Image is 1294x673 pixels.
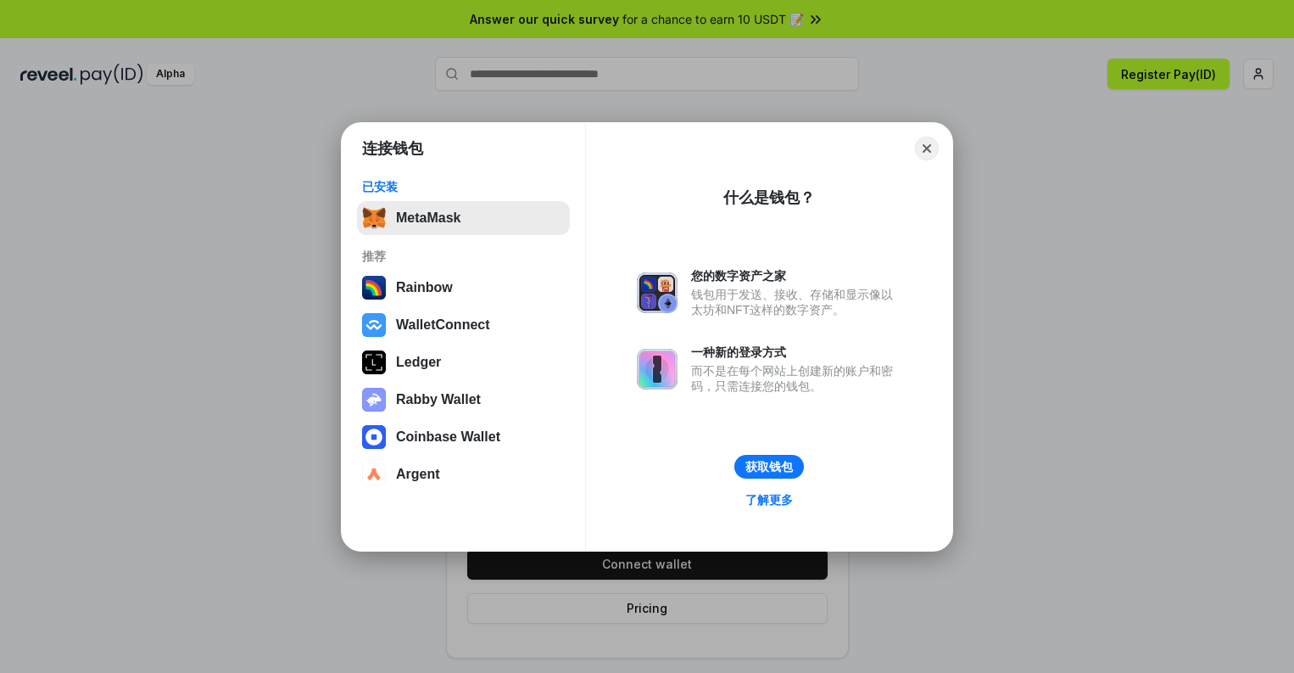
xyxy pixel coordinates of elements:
a: 了解更多 [735,489,803,511]
button: Close [915,137,939,160]
img: svg+xml,%3Csvg%20width%3D%2228%22%20height%3D%2228%22%20viewBox%3D%220%200%2028%2028%22%20fill%3D... [362,313,386,337]
h1: 连接钱包 [362,138,423,159]
div: Rabby Wallet [396,392,481,407]
img: svg+xml,%3Csvg%20fill%3D%22none%22%20height%3D%2233%22%20viewBox%3D%220%200%2035%2033%22%20width%... [362,206,386,230]
button: Rabby Wallet [357,383,570,417]
img: svg+xml,%3Csvg%20xmlns%3D%22http%3A%2F%2Fwww.w3.org%2F2000%2Fsvg%22%20fill%3D%22none%22%20viewBox... [637,272,678,313]
div: Argent [396,467,440,482]
div: 一种新的登录方式 [691,345,901,360]
div: MetaMask [396,210,460,226]
button: 获取钱包 [734,455,804,479]
button: Argent [357,457,570,491]
div: 已安装 [362,179,565,194]
button: WalletConnect [357,308,570,342]
div: Rainbow [396,280,453,295]
div: 什么是钱包？ [723,188,815,208]
img: svg+xml,%3Csvg%20width%3D%2228%22%20height%3D%2228%22%20viewBox%3D%220%200%2028%2028%22%20fill%3D... [362,463,386,486]
div: 而不是在每个网站上创建新的账户和密码，只需连接您的钱包。 [691,363,901,394]
button: Coinbase Wallet [357,420,570,454]
div: WalletConnect [396,317,490,333]
img: svg+xml,%3Csvg%20xmlns%3D%22http%3A%2F%2Fwww.w3.org%2F2000%2Fsvg%22%20fill%3D%22none%22%20viewBox... [362,388,386,412]
button: Ledger [357,345,570,379]
div: 获取钱包 [745,459,793,474]
div: 您的数字资产之家 [691,268,901,283]
div: 钱包用于发送、接收、存储和显示像以太坊和NFT这样的数字资产。 [691,287,901,317]
button: Rainbow [357,271,570,305]
div: 了解更多 [745,492,793,508]
img: svg+xml,%3Csvg%20width%3D%2228%22%20height%3D%2228%22%20viewBox%3D%220%200%2028%2028%22%20fill%3D... [362,425,386,449]
img: svg+xml,%3Csvg%20xmlns%3D%22http%3A%2F%2Fwww.w3.org%2F2000%2Fsvg%22%20width%3D%2228%22%20height%3... [362,351,386,374]
button: MetaMask [357,201,570,235]
img: svg+xml,%3Csvg%20xmlns%3D%22http%3A%2F%2Fwww.w3.org%2F2000%2Fsvg%22%20fill%3D%22none%22%20viewBox... [637,349,678,390]
div: Ledger [396,355,441,370]
div: Coinbase Wallet [396,429,500,445]
div: 推荐 [362,249,565,264]
img: svg+xml,%3Csvg%20width%3D%22120%22%20height%3D%22120%22%20viewBox%3D%220%200%20120%20120%22%20fil... [362,276,386,300]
